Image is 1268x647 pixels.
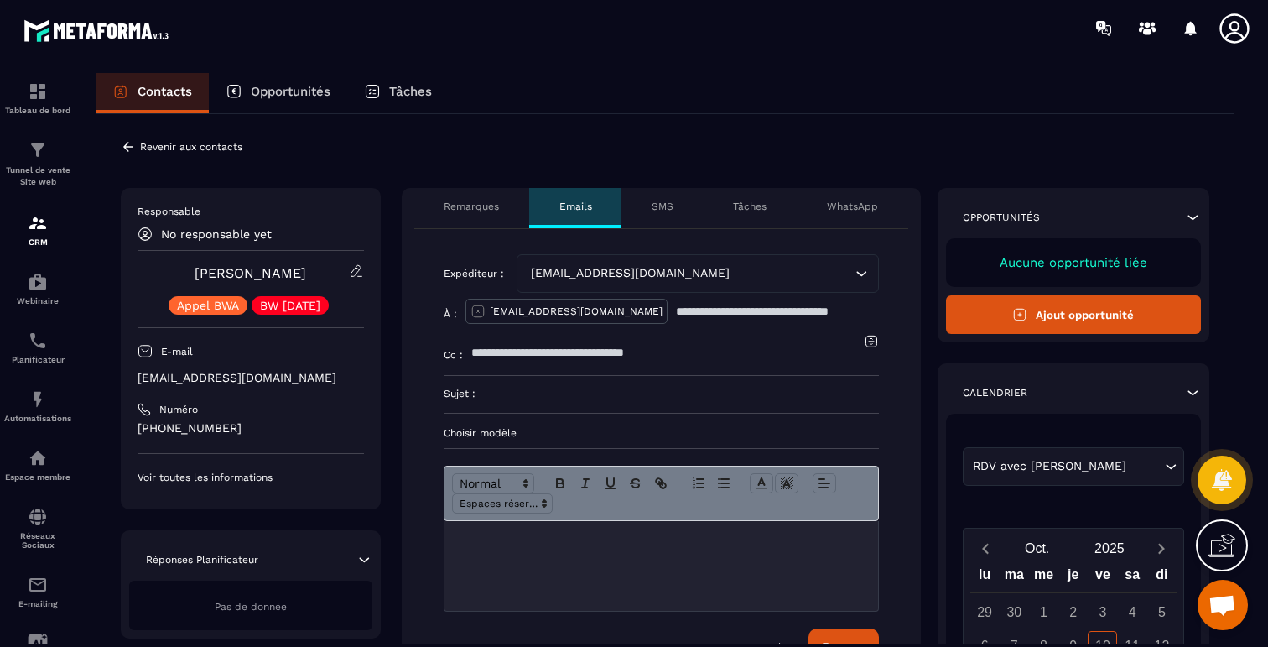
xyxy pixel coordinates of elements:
[652,200,673,213] p: SMS
[28,331,48,351] img: scheduler
[138,205,364,218] p: Responsable
[444,387,475,400] p: Sujet :
[970,537,1001,560] button: Previous month
[970,597,1000,627] div: 29
[161,345,193,358] p: E-mail
[1058,597,1088,627] div: 2
[444,267,504,280] p: Expéditeur :
[4,296,71,305] p: Webinaire
[260,300,320,311] p: BW [DATE]
[444,307,457,321] p: À :
[146,553,258,566] p: Réponses Planificateur
[517,254,879,293] div: Search for option
[96,73,209,113] a: Contacts
[1001,534,1073,563] button: Open months overlay
[195,265,306,281] a: [PERSON_NAME]
[963,447,1185,486] div: Search for option
[4,599,71,608] p: E-mailing
[969,457,1130,476] span: RDV avec [PERSON_NAME]
[389,84,432,99] p: Tâches
[1073,534,1146,563] button: Open years overlay
[4,472,71,482] p: Espace membre
[4,562,71,621] a: emailemailE-mailing
[347,73,449,113] a: Tâches
[138,420,364,436] p: [PHONE_NUMBER]
[215,601,287,613] span: Pas de donnée
[1198,580,1248,630] div: Ouvrir le chat
[963,255,1185,270] p: Aucune opportunité liée
[963,386,1027,399] p: Calendrier
[4,128,71,201] a: formationformationTunnel de vente Site web
[4,355,71,364] p: Planificateur
[4,414,71,423] p: Automatisations
[4,377,71,436] a: automationsautomationsAutomatisations
[1000,563,1029,592] div: ma
[4,318,71,377] a: schedulerschedulerPlanificateur
[1029,597,1058,627] div: 1
[251,84,330,99] p: Opportunités
[177,300,239,311] p: Appel BWA
[444,348,463,362] p: Cc :
[28,140,48,160] img: formation
[1130,457,1161,476] input: Search for option
[140,141,242,153] p: Revenir aux contacts
[4,164,71,188] p: Tunnel de vente Site web
[1000,597,1029,627] div: 30
[1118,597,1147,627] div: 4
[28,448,48,468] img: automations
[138,370,364,386] p: [EMAIL_ADDRESS][DOMAIN_NAME]
[4,494,71,562] a: social-networksocial-networkRéseaux Sociaux
[527,264,734,283] span: [EMAIL_ADDRESS][DOMAIN_NAME]
[28,81,48,102] img: formation
[159,403,198,416] p: Numéro
[209,73,347,113] a: Opportunités
[1029,563,1058,592] div: me
[946,295,1202,334] button: Ajout opportunité
[4,106,71,115] p: Tableau de bord
[4,201,71,259] a: formationformationCRM
[1088,563,1117,592] div: ve
[138,84,192,99] p: Contacts
[28,213,48,233] img: formation
[28,272,48,292] img: automations
[4,69,71,128] a: formationformationTableau de bord
[1118,563,1147,592] div: sa
[138,471,364,484] p: Voir toutes les informations
[559,200,592,213] p: Emails
[969,563,999,592] div: lu
[963,211,1040,224] p: Opportunités
[1147,597,1177,627] div: 5
[444,426,879,440] p: Choisir modèle
[1147,563,1177,592] div: di
[444,200,499,213] p: Remarques
[4,531,71,550] p: Réseaux Sociaux
[161,227,272,241] p: No responsable yet
[1058,563,1088,592] div: je
[734,264,851,283] input: Search for option
[23,15,174,46] img: logo
[4,259,71,318] a: automationsautomationsWebinaire
[4,436,71,494] a: automationsautomationsEspace membre
[28,575,48,595] img: email
[28,507,48,527] img: social-network
[733,200,767,213] p: Tâches
[1146,537,1177,560] button: Next month
[1088,597,1117,627] div: 3
[827,200,878,213] p: WhatsApp
[490,305,663,318] p: [EMAIL_ADDRESS][DOMAIN_NAME]
[28,389,48,410] img: automations
[4,237,71,247] p: CRM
